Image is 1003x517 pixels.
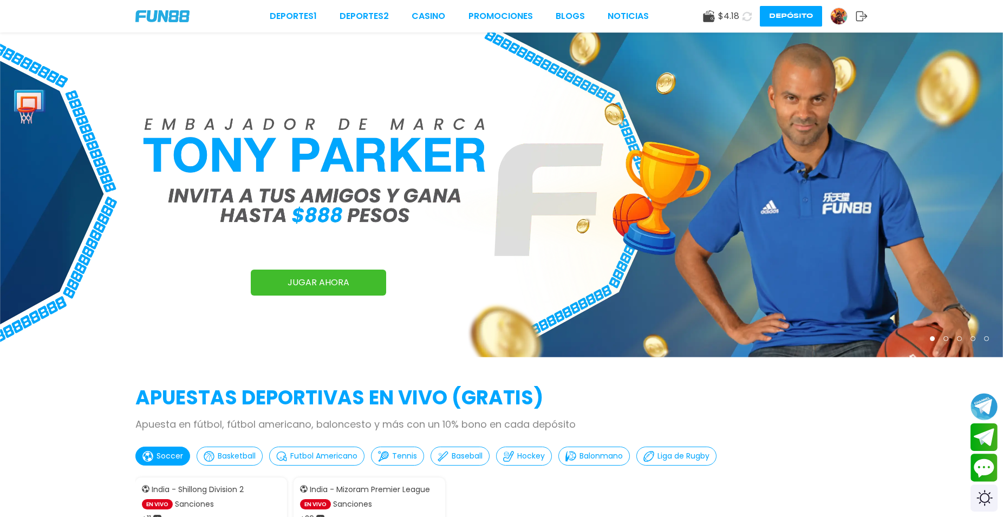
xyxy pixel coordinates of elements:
p: Tennis [392,450,417,462]
h2: APUESTAS DEPORTIVAS EN VIVO (gratis) [135,383,868,413]
p: EN VIVO [142,499,173,509]
p: Futbol Americano [290,450,357,462]
p: Hockey [517,450,545,462]
p: Soccer [157,450,183,462]
p: Balonmano [579,450,623,462]
img: Avatar [831,8,847,24]
button: Futbol Americano [269,447,364,466]
a: Deportes2 [340,10,389,23]
button: Depósito [760,6,822,27]
p: Liga de Rugby [657,450,709,462]
button: Tennis [371,447,424,466]
p: Apuesta en fútbol, fútbol americano, baloncesto y más con un 10% bono en cada depósito [135,417,868,431]
a: Avatar [830,8,856,25]
button: Liga de Rugby [636,447,717,466]
div: Switch theme [971,485,998,512]
a: Promociones [468,10,533,23]
button: Join telegram [971,423,998,451]
button: Soccer [135,447,190,466]
button: Contact customer service [971,454,998,482]
button: Basketball [197,447,263,466]
button: Baseball [431,447,490,466]
button: Hockey [496,447,552,466]
a: BLOGS [556,10,585,23]
button: Join telegram channel [971,392,998,421]
p: Sanciones [333,499,372,510]
a: NOTICIAS [608,10,649,23]
p: EN VIVO [300,499,331,509]
p: Basketball [218,450,256,462]
a: Deportes1 [270,10,317,23]
p: Baseball [452,450,483,462]
p: India - Mizoram Premier League [310,484,430,495]
button: Balonmano [558,447,630,466]
a: JUGAR AHORA [251,270,386,296]
img: Company Logo [135,10,190,22]
p: Sanciones [175,499,214,510]
span: $ 4.18 [718,10,739,23]
a: CASINO [412,10,445,23]
p: India - Shillong Division 2 [152,484,244,495]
